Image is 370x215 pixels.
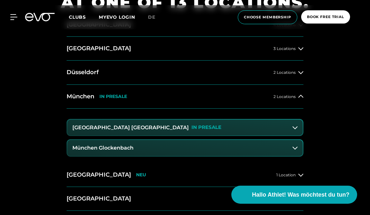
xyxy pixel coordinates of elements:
h2: Düsseldorf [67,68,99,76]
a: MYEVO LOGIN [99,14,135,20]
h2: [GEOGRAPHIC_DATA] [67,195,131,203]
span: de [148,14,155,20]
button: [GEOGRAPHIC_DATA]3 Locations [67,37,303,61]
h3: München Glockenbach [72,145,134,151]
span: Hallo Athlet! Was möchtest du tun? [252,191,349,199]
button: München Glockenbach [67,140,303,156]
a: Clubs [69,14,99,20]
button: MünchenIN PRESALE2 Locations [67,85,303,109]
h2: [GEOGRAPHIC_DATA] [67,171,131,179]
span: 3 Locations [273,46,296,51]
p: NEU [136,172,146,178]
button: [GEOGRAPHIC_DATA]NEU1 Location [67,163,303,187]
button: Düsseldorf2 Locations [67,61,303,84]
h2: München [67,93,94,101]
p: IN PRESALE [191,125,221,130]
button: Hallo Athlet! Was möchtest du tun? [231,186,357,204]
button: [GEOGRAPHIC_DATA] [GEOGRAPHIC_DATA]IN PRESALE [67,120,303,136]
a: book free trial [299,10,352,24]
span: 1 Location [276,173,296,177]
h3: [GEOGRAPHIC_DATA] [GEOGRAPHIC_DATA] [72,125,189,131]
h2: [GEOGRAPHIC_DATA] [67,44,131,53]
p: IN PRESALE [99,94,127,99]
span: choose membership [244,15,291,20]
span: Clubs [69,14,86,20]
a: choose membership [236,10,299,24]
span: book free trial [307,14,344,20]
span: 2 Locations [273,70,296,74]
button: [GEOGRAPHIC_DATA]1 Location [67,187,303,211]
span: 2 Locations [273,94,296,99]
a: de [148,14,163,21]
